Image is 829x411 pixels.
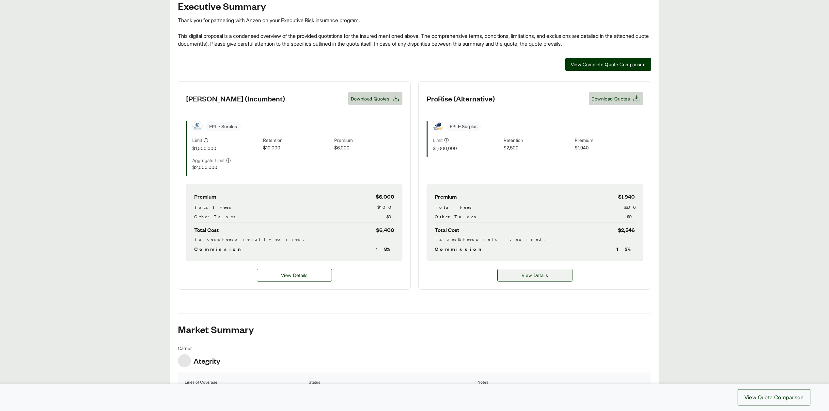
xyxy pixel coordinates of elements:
a: Hudson (Incumbent) details [257,269,332,282]
span: Download Quotes [351,95,389,102]
span: Limit [433,137,443,144]
button: Download Quotes [348,92,402,105]
span: $2,546 [618,225,635,234]
span: $10,000 [263,144,331,152]
span: Commission [435,245,484,253]
h2: Executive Summary [178,1,651,11]
img: Hudson [193,121,202,131]
span: $6,000 [334,144,402,152]
span: $1,000,000 [433,145,501,152]
span: $606 [624,204,635,210]
button: View Complete Quote Comparison [565,58,651,71]
span: Aggregate Limit [192,157,225,164]
span: 13 % [617,245,635,253]
span: Total Fees [194,204,231,210]
button: View Details [257,269,332,282]
span: $0 [627,213,635,220]
div: Taxes & Fees are fully earned. [435,236,635,242]
th: Status [308,379,476,386]
span: $1,940 [618,192,635,201]
span: Other Taxes [194,213,235,220]
span: Retention [504,137,572,144]
div: Thank you for partnering with Anzen on your Executive Risk insurance program. This digital propos... [178,16,651,48]
span: $6,400 [376,225,394,234]
img: proRise Insurance Services LLC [433,121,443,131]
button: Download Quotes [589,92,643,105]
span: View Details [281,272,307,279]
span: Other Taxes [435,213,476,220]
span: Premium [435,192,457,201]
span: $6,000 [376,192,394,201]
span: EPLI - Surplus [446,122,481,131]
span: Total Fees [435,204,471,210]
span: $1,000,000 [192,145,260,152]
span: Premium [194,192,216,201]
span: View Details [522,272,548,279]
button: View Details [497,269,572,282]
span: Retention [263,137,331,144]
h2: Market Summary [178,324,651,334]
span: 13 % [376,245,394,253]
div: Taxes & Fees are fully earned. [194,236,394,242]
span: Carrier [178,345,220,352]
span: EPLI - Surplus [205,122,241,131]
span: Download Quotes [591,95,630,102]
th: Notes [477,379,645,386]
span: $1,940 [575,144,643,152]
span: Total Cost [194,225,219,234]
span: View Quote Comparison [744,393,804,401]
th: Lines of Coverage [184,379,307,386]
span: Commission [194,245,244,253]
span: $2,500 [504,144,572,152]
span: Premium [575,137,643,144]
a: ProRise (Alternative) details [497,269,572,282]
h3: ProRise (Alternative) [427,94,495,103]
span: $400 [377,204,394,210]
span: View Complete Quote Comparison [571,61,646,68]
span: Total Cost [435,225,459,234]
span: $2,000,000 [192,164,260,171]
span: $0 [386,213,394,220]
span: Limit [192,137,202,144]
h3: [PERSON_NAME] (Incumbent) [186,94,285,103]
span: Ategrity [194,356,220,366]
span: Premium [334,137,402,144]
button: View Quote Comparison [738,389,810,405]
